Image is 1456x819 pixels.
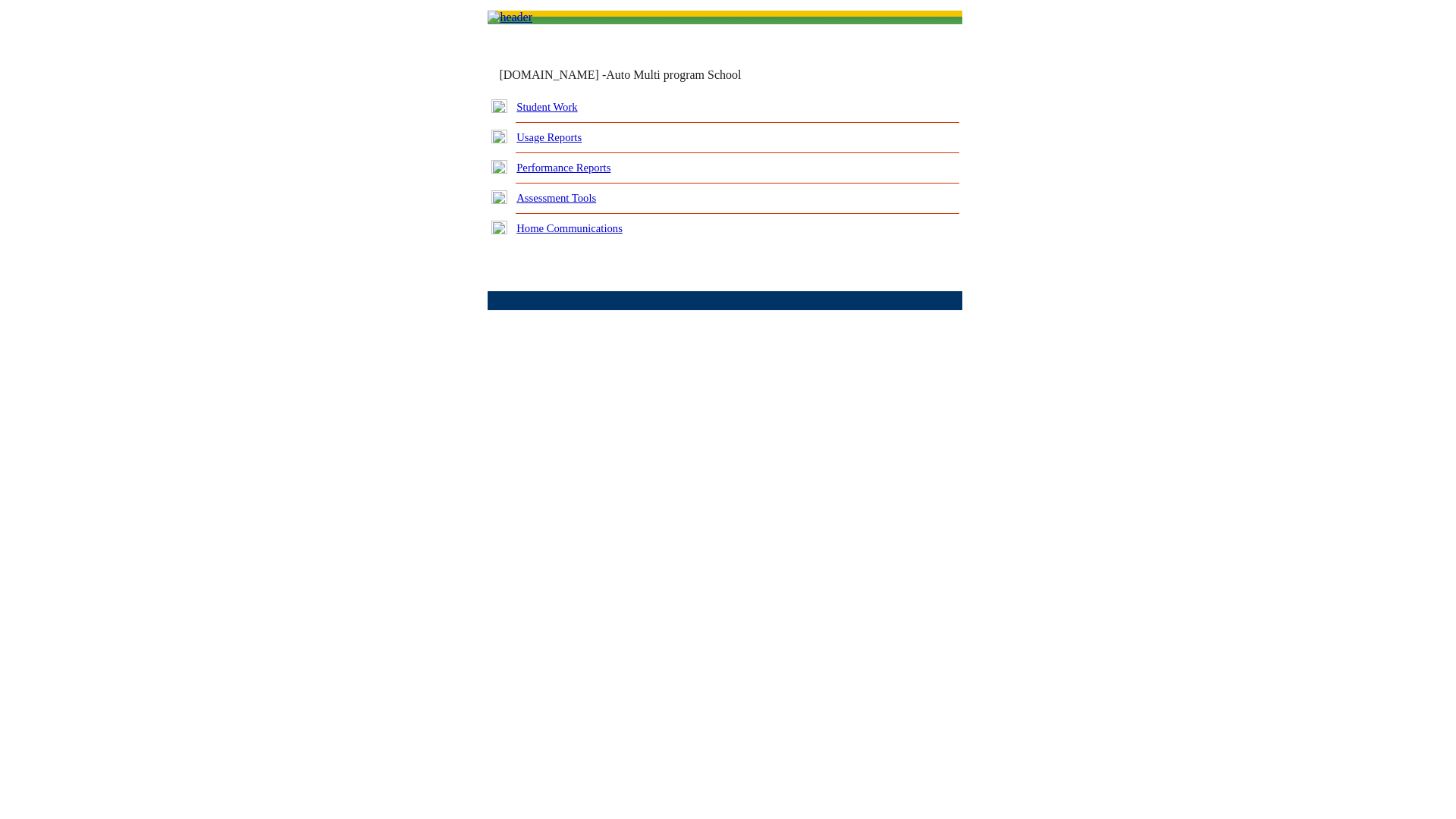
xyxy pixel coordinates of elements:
[491,99,507,113] img: plus.gif
[516,162,610,174] a: Performance Reports
[516,131,582,143] a: Usage Reports
[499,68,778,82] td: [DOMAIN_NAME] -
[488,11,532,24] img: header
[491,160,507,174] img: plus.gif
[491,190,507,204] img: plus.gif
[606,68,741,81] nobr: Auto Multi program School
[516,101,577,113] a: Student Work
[491,221,507,234] img: plus.gif
[516,222,623,234] a: Home Communications
[491,130,507,143] img: plus.gif
[516,192,596,204] a: Assessment Tools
